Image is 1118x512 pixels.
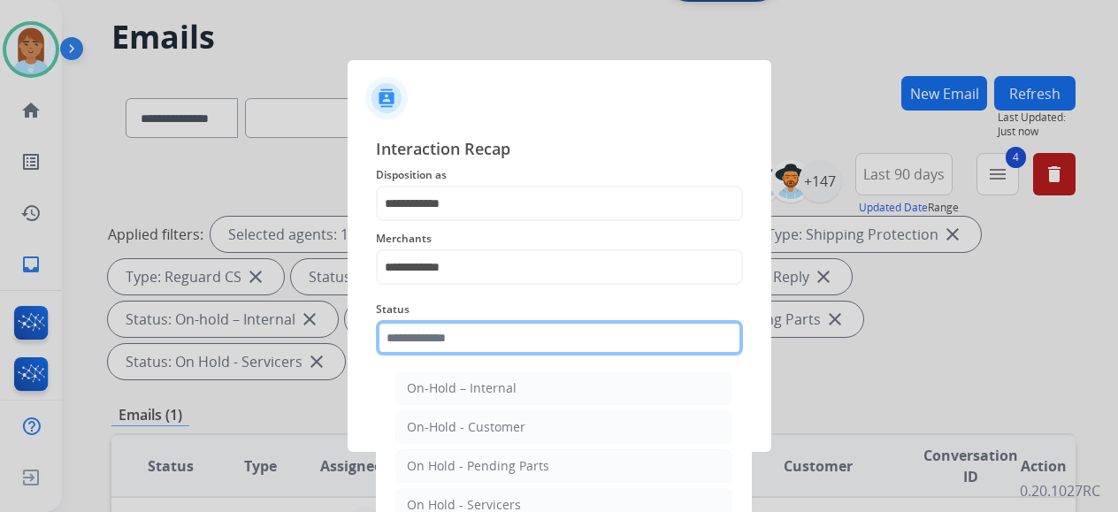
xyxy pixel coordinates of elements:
span: Merchants [376,228,743,249]
p: 0.20.1027RC [1020,480,1100,501]
img: contactIcon [365,77,408,119]
div: On-Hold - Customer [407,418,525,436]
span: Disposition as [376,164,743,186]
span: Interaction Recap [376,136,743,164]
span: Status [376,299,743,320]
div: On Hold - Pending Parts [407,457,549,475]
div: On-Hold – Internal [407,379,517,397]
